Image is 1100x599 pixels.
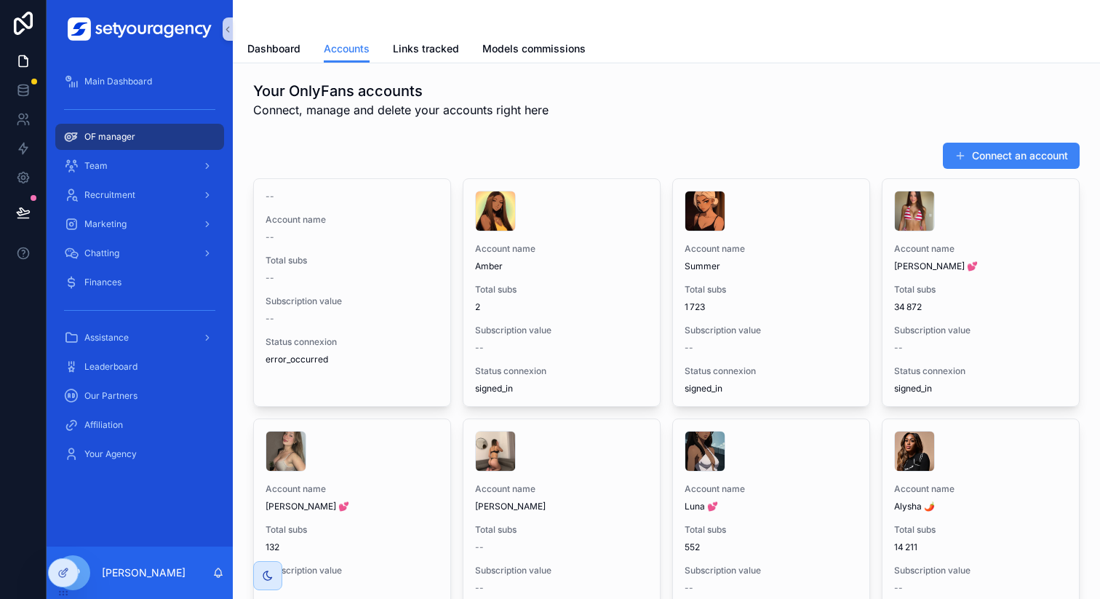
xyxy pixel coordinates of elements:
span: Account name [685,243,858,255]
span: Accounts [324,41,370,56]
a: Account nameSummerTotal subs1 723Subscription value--Status connexionsigned_in [672,178,870,407]
span: Total subs [685,284,858,295]
span: Account name [894,243,1067,255]
h1: Your OnlyFans accounts [253,81,549,101]
a: --Account name--Total subs--Subscription value--Status connexionerror_occurred [253,178,451,407]
span: [PERSON_NAME] 💕 [266,501,439,512]
a: Assistance [55,325,224,351]
span: Connect, manage and delete your accounts right here [253,101,549,119]
span: 34 872 [894,301,1067,313]
span: Total subs [685,524,858,536]
span: Total subs [894,524,1067,536]
span: Account name [894,483,1067,495]
a: Accounts [324,36,370,63]
span: -- [475,342,484,354]
span: Amber [475,261,648,272]
span: OF manager [84,131,135,143]
span: Our Partners [84,390,137,402]
a: Finances [55,269,224,295]
p: [PERSON_NAME] [102,566,186,580]
span: -- [894,582,903,594]
span: -- [894,342,903,354]
span: Subscription value [475,325,648,336]
span: Team [84,160,108,172]
span: Affiliation [84,419,123,431]
span: 552 [685,542,858,553]
span: -- [266,231,274,243]
span: Account name [266,214,439,226]
span: Leaderboard [84,361,137,373]
span: Subscription value [685,325,858,336]
span: -- [685,342,693,354]
span: -- [266,272,274,284]
span: Account name [266,483,439,495]
span: 1 723 [685,301,858,313]
span: 14 211 [894,542,1067,553]
span: error_occurred [266,354,439,365]
span: Models commissions [482,41,586,56]
img: App logo [68,17,212,41]
span: Recruitment [84,189,135,201]
span: [PERSON_NAME] 💕 [894,261,1067,272]
span: Assistance [84,332,129,344]
a: Links tracked [393,36,459,65]
span: signed_in [475,383,648,394]
span: Status connexion [685,365,858,377]
span: Status connexion [894,365,1067,377]
span: Account name [475,483,648,495]
span: -- [266,191,274,202]
span: Links tracked [393,41,459,56]
span: Finances [84,277,121,288]
span: signed_in [894,383,1067,394]
span: Summer [685,261,858,272]
span: [PERSON_NAME] [475,501,648,512]
a: OF manager [55,124,224,150]
span: Subscription value [266,565,439,576]
span: 132 [266,542,439,553]
span: signed_in [685,383,858,394]
a: Recruitment [55,182,224,208]
span: Total subs [475,524,648,536]
a: Main Dashboard [55,68,224,95]
a: Dashboard [247,36,300,65]
a: Affiliation [55,412,224,438]
span: Account name [685,483,858,495]
span: Dashboard [247,41,300,56]
span: Account name [475,243,648,255]
span: Your Agency [84,448,137,460]
span: Marketing [84,218,127,230]
a: Leaderboard [55,354,224,380]
div: scrollable content [47,58,233,486]
span: Subscription value [266,295,439,307]
span: Subscription value [685,565,858,576]
a: Marketing [55,211,224,237]
a: Our Partners [55,383,224,409]
span: Status connexion [266,336,439,348]
a: Account nameAmberTotal subs2Subscription value--Status connexionsigned_in [463,178,661,407]
a: Team [55,153,224,179]
span: -- [266,313,274,325]
span: Subscription value [894,565,1067,576]
span: Total subs [894,284,1067,295]
span: Chatting [84,247,119,259]
span: Total subs [266,524,439,536]
span: -- [475,582,484,594]
span: Total subs [266,255,439,266]
span: Alysha 🌶️ [894,501,1067,512]
a: Chatting [55,240,224,266]
a: Your Agency [55,441,224,467]
span: 2 [475,301,648,313]
span: Status connexion [475,365,648,377]
span: Total subs [475,284,648,295]
a: Models commissions [482,36,586,65]
span: Luna 💕 [685,501,858,512]
button: Connect an account [943,143,1080,169]
a: Account name[PERSON_NAME] 💕Total subs34 872Subscription value--Status connexionsigned_in [882,178,1080,407]
span: -- [475,542,484,553]
span: -- [685,582,693,594]
span: Subscription value [894,325,1067,336]
span: Main Dashboard [84,76,152,87]
span: Subscription value [475,565,648,576]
